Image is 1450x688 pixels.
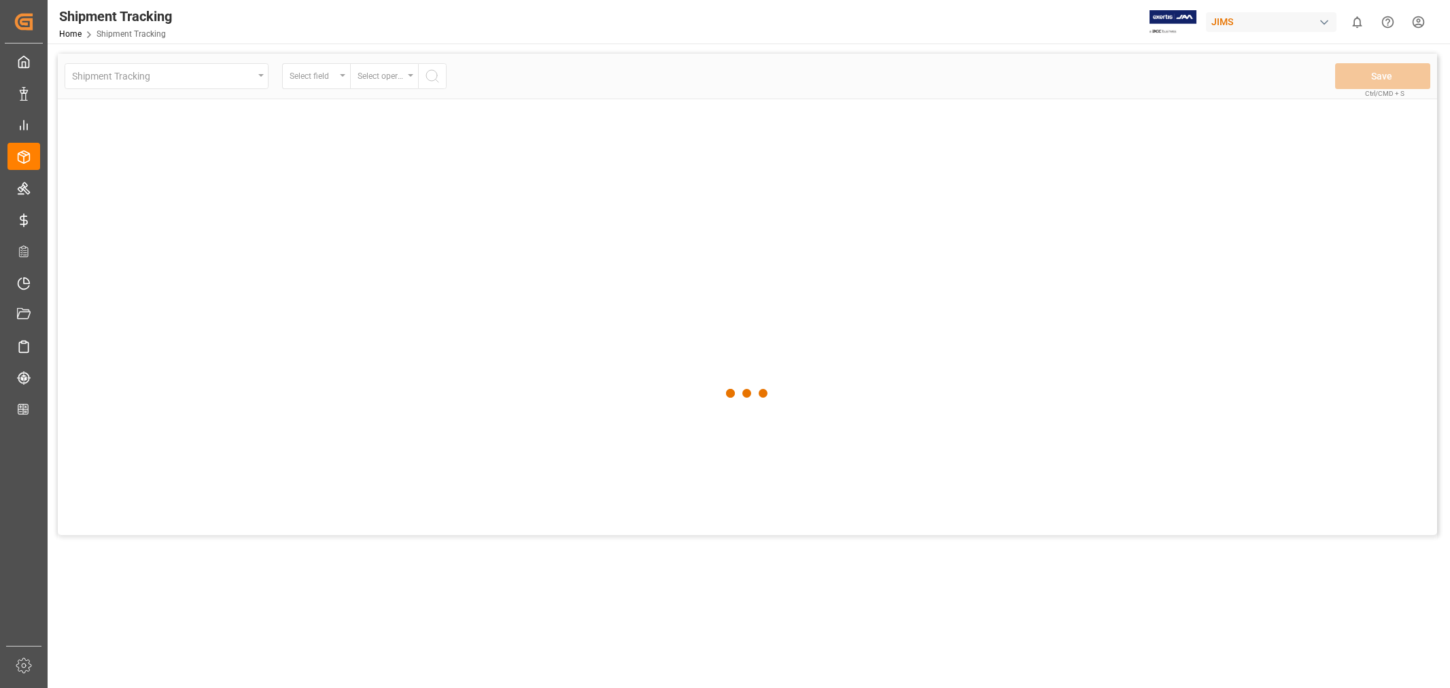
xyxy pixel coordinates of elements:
div: Shipment Tracking [59,6,172,27]
button: Help Center [1373,7,1403,37]
img: Exertis%20JAM%20-%20Email%20Logo.jpg_1722504956.jpg [1150,10,1196,34]
button: show 0 new notifications [1342,7,1373,37]
button: JIMS [1206,9,1342,35]
div: JIMS [1206,12,1336,32]
a: Home [59,29,82,39]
